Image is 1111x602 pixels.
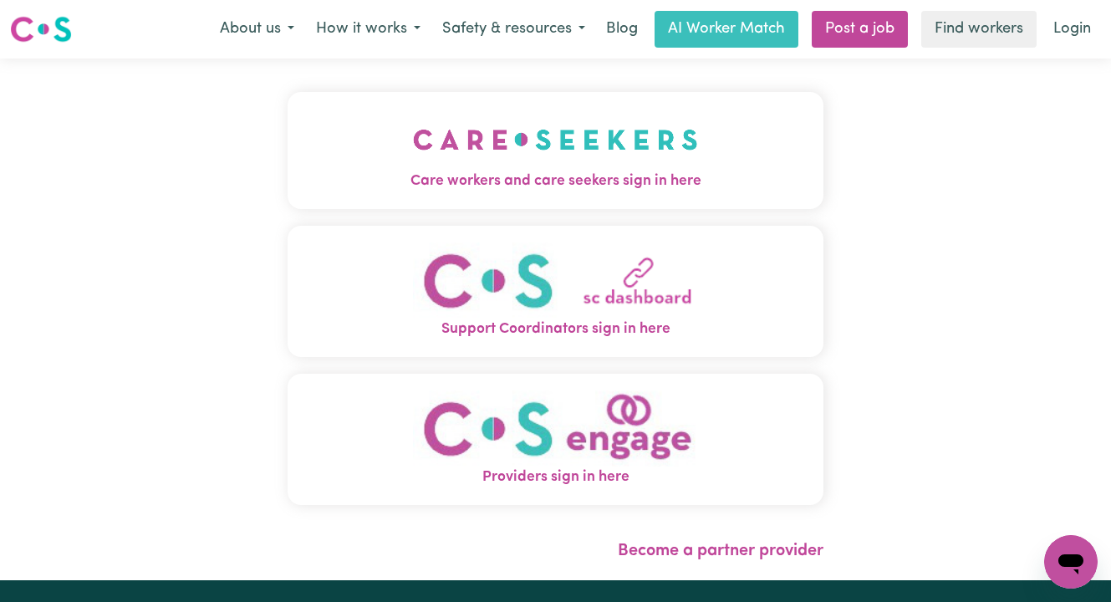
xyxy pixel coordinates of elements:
button: Support Coordinators sign in here [288,226,823,357]
span: Providers sign in here [288,467,823,488]
button: Care workers and care seekers sign in here [288,92,823,209]
button: Safety & resources [431,12,596,47]
button: Providers sign in here [288,374,823,505]
button: How it works [305,12,431,47]
a: AI Worker Match [655,11,798,48]
a: Become a partner provider [618,543,823,559]
a: Find workers [921,11,1037,48]
span: Support Coordinators sign in here [288,319,823,340]
a: Post a job [812,11,908,48]
a: Login [1043,11,1101,48]
span: Care workers and care seekers sign in here [288,171,823,192]
a: Careseekers logo [10,10,72,48]
a: Blog [596,11,648,48]
img: Careseekers logo [10,14,72,44]
button: About us [209,12,305,47]
iframe: Button to launch messaging window [1044,535,1098,589]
